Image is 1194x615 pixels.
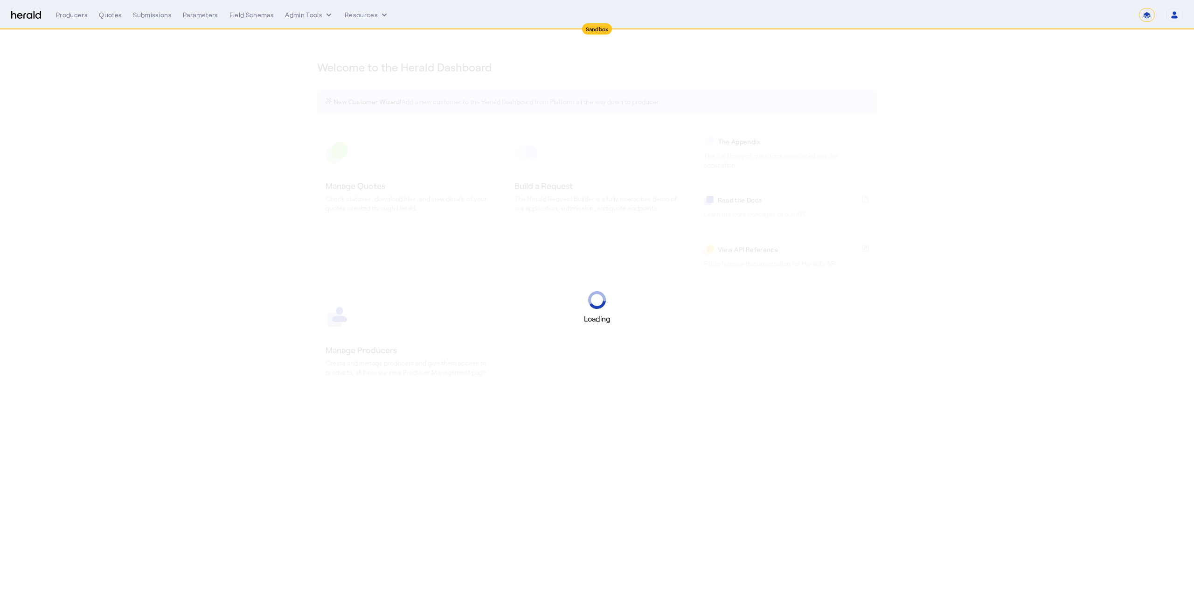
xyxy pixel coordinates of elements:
div: Parameters [183,10,218,20]
div: Field Schemas [229,10,274,20]
button: Resources dropdown menu [345,10,389,20]
div: Submissions [133,10,172,20]
div: Quotes [99,10,122,20]
img: Herald Logo [11,11,41,20]
div: Producers [56,10,88,20]
button: internal dropdown menu [285,10,333,20]
div: Sandbox [582,23,612,35]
